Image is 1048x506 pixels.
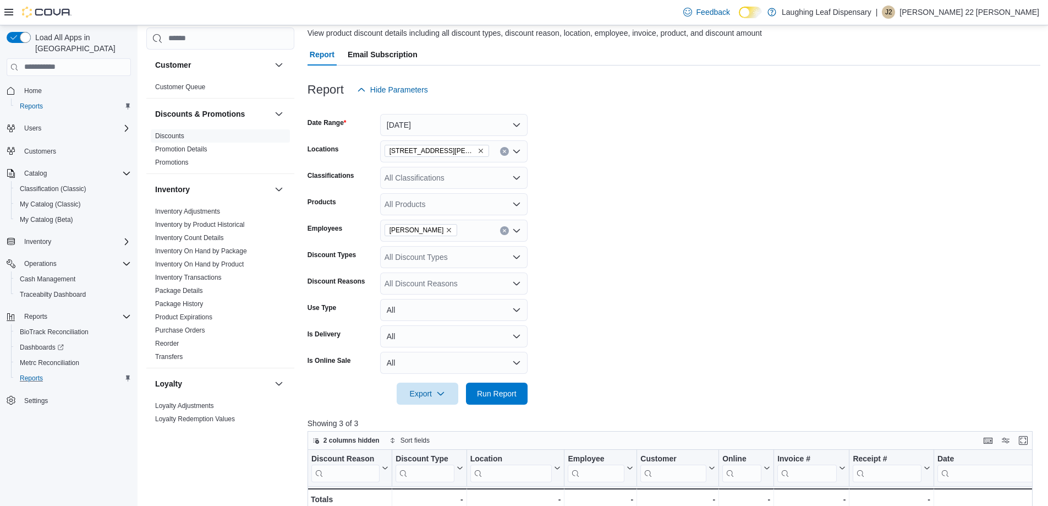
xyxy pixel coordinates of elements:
a: My Catalog (Classic) [15,198,85,211]
div: Receipt # [853,454,921,465]
label: Locations [308,145,339,154]
span: Operations [20,257,131,270]
label: Classifications [308,171,354,180]
button: Reports [11,99,135,114]
div: Employee [568,454,624,465]
button: Discount Type [396,454,463,482]
a: BioTrack Reconciliation [15,325,93,339]
button: [DATE] [380,114,528,136]
button: BioTrack Reconciliation [11,324,135,340]
button: Inventory [20,235,56,248]
span: Inventory Transactions [155,273,222,282]
a: Inventory Adjustments [155,208,220,215]
button: Discounts & Promotions [155,108,270,119]
span: Transfers [155,352,183,361]
a: Home [20,84,46,97]
span: My Catalog (Classic) [15,198,131,211]
span: Dashboards [15,341,131,354]
button: Catalog [2,166,135,181]
button: Open list of options [512,147,521,156]
span: Package Details [155,286,203,295]
span: Loyalty Adjustments [155,401,214,410]
a: Package History [155,300,203,308]
button: Customers [2,143,135,159]
div: - [568,493,633,506]
span: Reports [20,310,131,323]
a: Inventory On Hand by Package [155,247,247,255]
div: Receipt # URL [853,454,921,482]
span: My Catalog (Beta) [15,213,131,226]
a: Product Expirations [155,313,212,321]
button: Home [2,83,135,99]
label: Is Delivery [308,330,341,339]
button: Online [722,454,770,482]
a: Discounts [155,132,184,140]
span: Settings [20,394,131,407]
span: Reports [20,102,43,111]
div: Location [470,454,552,482]
p: [PERSON_NAME] 22 [PERSON_NAME] [899,6,1039,19]
button: Users [20,122,46,135]
label: Is Online Sale [308,356,351,365]
button: All [380,325,528,347]
button: Open list of options [512,226,521,235]
span: Reports [15,372,131,385]
nav: Complex example [7,78,131,437]
div: Totals [311,493,388,506]
button: Employee [568,454,633,482]
button: Customer [155,59,270,70]
button: Enter fullscreen [1017,434,1030,447]
button: Traceabilty Dashboard [11,287,135,302]
span: Export [403,383,452,405]
button: Customer [272,58,286,72]
button: Catalog [20,167,51,180]
a: Transfers [155,353,183,361]
a: Inventory by Product Historical [155,221,245,228]
div: Jolaine 22 Starr [882,6,895,19]
button: All [380,299,528,321]
button: Inventory [272,183,286,196]
a: Purchase Orders [155,327,205,334]
div: Discounts & Promotions [146,129,294,173]
label: Products [308,198,336,206]
span: Catalog [20,167,131,180]
a: Package Details [155,287,203,295]
div: - [853,493,930,506]
span: Operations [24,259,57,268]
button: Metrc Reconciliation [11,355,135,371]
span: Users [20,122,131,135]
span: [PERSON_NAME] [389,225,444,236]
button: Loyalty [272,377,286,390]
span: Home [20,84,131,97]
a: Loyalty Adjustments [155,402,214,410]
button: Cash Management [11,271,135,287]
label: Date Range [308,118,347,127]
h3: Customer [155,59,191,70]
a: Cash Management [15,273,80,286]
span: Users [24,124,41,133]
span: Loyalty Redemption Values [155,415,235,423]
span: Promotions [155,158,189,167]
a: Customer Queue [155,83,205,91]
div: Date [937,454,1033,465]
span: Settings [24,396,48,405]
span: 2 columns hidden [323,436,380,445]
button: Location [470,454,561,482]
a: Promotion Details [155,145,207,153]
a: Metrc Reconciliation [15,356,84,369]
span: Traceabilty Dashboard [15,288,131,301]
div: - [396,493,463,506]
a: Dashboards [15,341,68,354]
label: Discount Reasons [308,277,365,286]
a: Classification (Classic) [15,182,91,195]
button: Settings [2,393,135,409]
div: Discount Type [396,454,454,482]
span: Inventory On Hand by Product [155,260,244,269]
span: Reports [20,374,43,383]
div: - [640,493,715,506]
p: Showing 3 of 3 [308,418,1040,429]
button: Reports [2,309,135,324]
button: Reports [20,310,52,323]
button: Inventory [2,234,135,249]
